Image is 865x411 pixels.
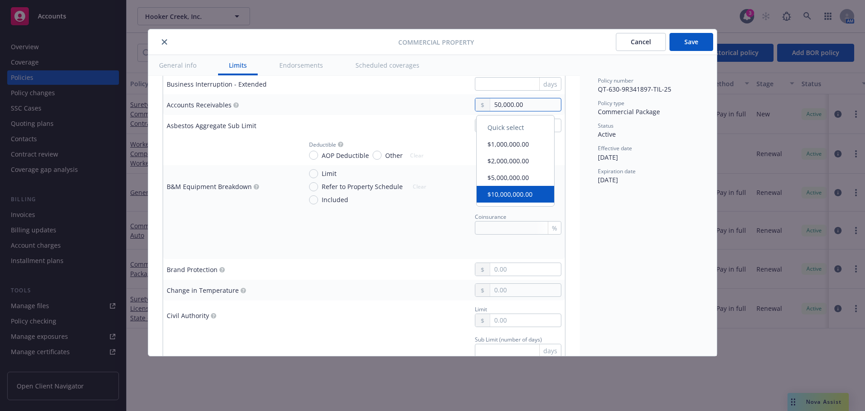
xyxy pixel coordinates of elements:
div: Quick select [477,119,554,136]
span: Deductible [309,141,336,148]
button: close [159,37,170,47]
button: $10,000,000.00 [477,186,554,203]
input: Other [373,151,382,160]
button: $5,000,000.00 [477,169,554,186]
button: Cancel [616,33,666,51]
input: 0.00 [490,263,561,276]
div: Asbestos Aggregate Sub Limit [167,121,256,130]
div: Accounts Receivables [167,100,232,110]
input: Limit [309,169,318,178]
button: General info [148,55,207,75]
div: Business Interruption - Extended [167,79,267,89]
span: Expiration date [598,167,636,175]
button: Limits [218,55,258,75]
span: days [543,79,557,89]
button: $1,000,000.00 [477,136,554,152]
span: Coinsurance [475,213,506,221]
div: Civil Authority [167,311,209,320]
span: Status [598,122,614,129]
span: QT-630-9R341897-TIL-25 [598,85,671,93]
span: [DATE] [598,175,618,184]
input: 0.00 [490,284,561,296]
span: AOP Deductible [322,151,369,160]
div: B&M Equipment Breakdown [167,182,252,191]
span: [DATE] [598,153,618,162]
span: Active [598,130,616,139]
input: 0.00 [490,98,561,111]
span: % [552,223,557,233]
input: Refer to Property Schedule [309,182,318,191]
div: Change in Temperature [167,286,239,295]
input: AOP Deductible [309,151,318,160]
button: Endorsements [269,55,334,75]
span: Commercial Package [598,107,660,116]
span: Included [322,195,348,204]
span: Limit [475,305,487,313]
span: Policy type [598,99,624,107]
span: Limit [322,169,337,178]
span: Other [385,151,403,160]
span: Commercial Property [398,37,474,47]
span: Policy number [598,77,633,84]
input: Included [309,195,318,204]
button: $2,000,000.00 [477,152,554,169]
span: days [543,346,557,356]
span: Effective date [598,144,632,152]
div: Brand Protection [167,265,218,274]
span: Refer to Property Schedule [322,182,403,191]
button: Save [669,33,713,51]
span: Sub Limit (number of days) [475,336,542,343]
input: 0.00 [490,314,561,327]
button: Scheduled coverages [345,55,430,75]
